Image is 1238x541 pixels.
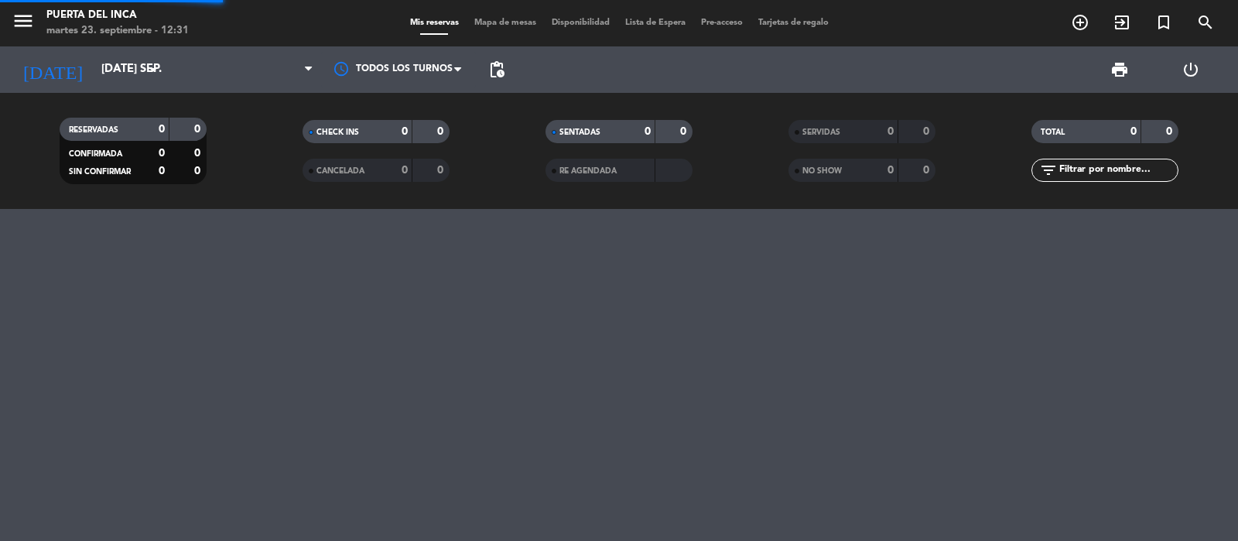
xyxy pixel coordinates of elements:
[402,19,467,27] span: Mis reservas
[923,165,932,176] strong: 0
[617,19,693,27] span: Lista de Espera
[316,128,359,136] span: CHECK INS
[559,128,600,136] span: SENTADAS
[69,168,131,176] span: SIN CONFIRMAR
[693,19,751,27] span: Pre-acceso
[159,148,165,159] strong: 0
[402,126,408,137] strong: 0
[12,9,35,38] button: menu
[1058,162,1178,179] input: Filtrar por nombre...
[46,8,189,23] div: Puerta del Inca
[680,126,689,137] strong: 0
[12,9,35,33] i: menu
[159,124,165,135] strong: 0
[923,126,932,137] strong: 0
[69,126,118,134] span: RESERVADAS
[1130,126,1137,137] strong: 0
[751,19,836,27] span: Tarjetas de regalo
[802,167,842,175] span: NO SHOW
[159,166,165,176] strong: 0
[1110,60,1129,79] span: print
[12,53,94,87] i: [DATE]
[1071,13,1089,32] i: add_circle_outline
[194,166,203,176] strong: 0
[46,23,189,39] div: martes 23. septiembre - 12:31
[194,148,203,159] strong: 0
[1041,128,1065,136] span: TOTAL
[1196,13,1215,32] i: search
[1154,13,1173,32] i: turned_in_not
[1166,126,1175,137] strong: 0
[645,126,651,137] strong: 0
[316,167,364,175] span: CANCELADA
[887,126,894,137] strong: 0
[487,60,506,79] span: pending_actions
[802,128,840,136] span: SERVIDAS
[1155,46,1226,93] div: LOG OUT
[144,60,162,79] i: arrow_drop_down
[194,124,203,135] strong: 0
[69,150,122,158] span: CONFIRMADA
[1182,60,1200,79] i: power_settings_new
[467,19,544,27] span: Mapa de mesas
[437,126,446,137] strong: 0
[402,165,408,176] strong: 0
[1113,13,1131,32] i: exit_to_app
[559,167,617,175] span: RE AGENDADA
[544,19,617,27] span: Disponibilidad
[437,165,446,176] strong: 0
[1039,161,1058,180] i: filter_list
[887,165,894,176] strong: 0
